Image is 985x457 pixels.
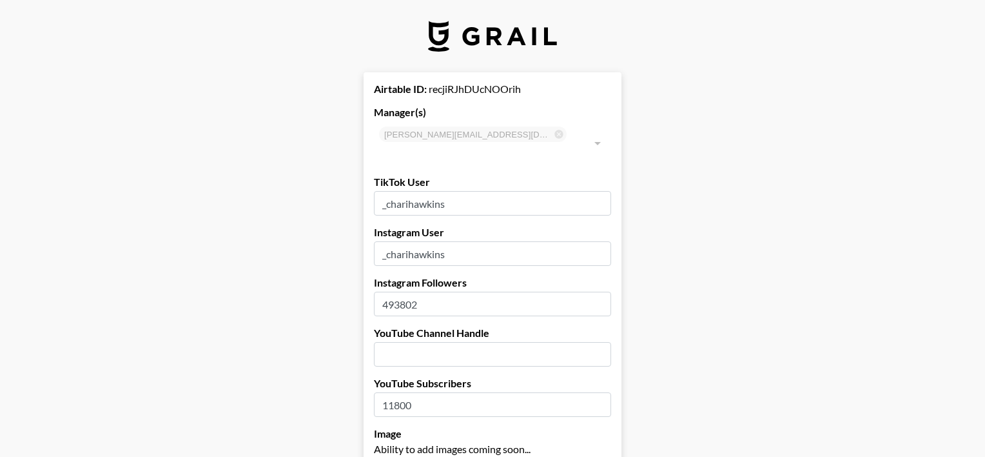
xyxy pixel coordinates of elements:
[428,21,557,52] img: Grail Talent Logo
[374,226,611,239] label: Instagram User
[374,377,611,390] label: YouTube Subscribers
[374,83,427,95] strong: Airtable ID:
[374,443,531,455] span: Ability to add images coming soon...
[374,427,611,440] label: Image
[374,327,611,340] label: YouTube Channel Handle
[374,106,611,119] label: Manager(s)
[374,276,611,289] label: Instagram Followers
[374,83,611,96] div: recjiRJhDUcNOOrih
[374,176,611,188] label: TikTok User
